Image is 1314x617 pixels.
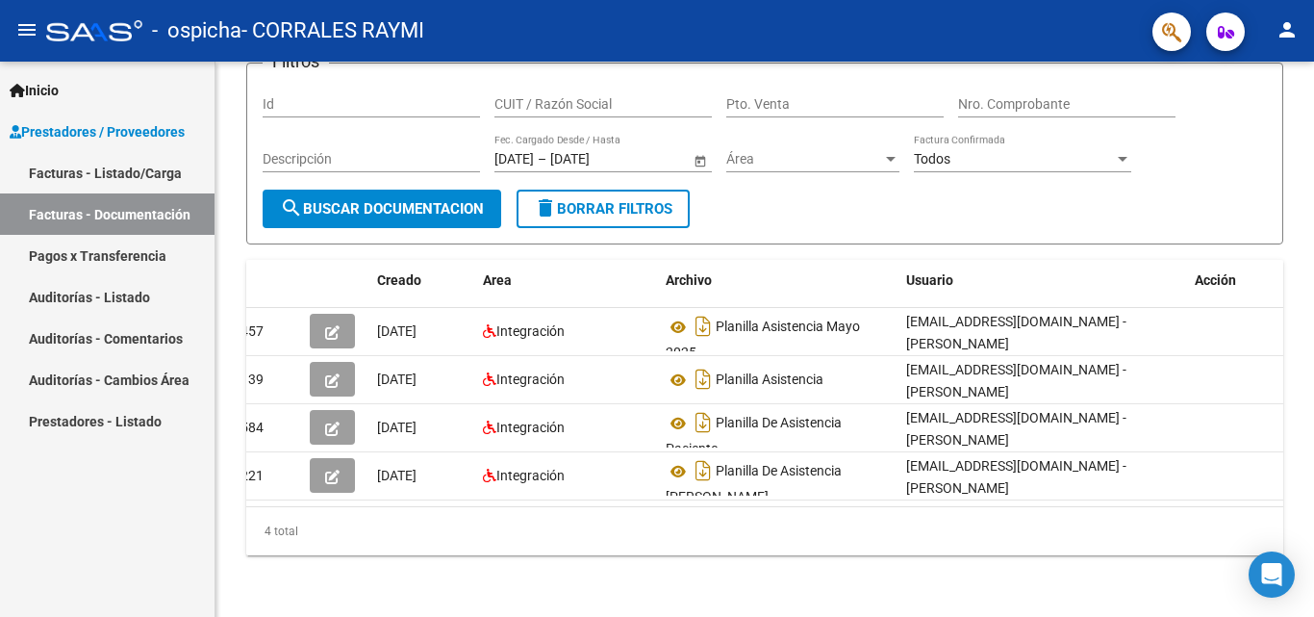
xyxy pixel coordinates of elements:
[263,190,501,228] button: Buscar Documentacion
[496,372,565,387] span: Integración
[716,373,823,388] span: Planilla Asistencia
[233,420,264,435] span: 8584
[906,314,1126,351] span: [EMAIL_ADDRESS][DOMAIN_NAME] - [PERSON_NAME]
[1276,18,1299,41] mat-icon: person
[233,372,264,387] span: 9139
[517,190,690,228] button: Borrar Filtros
[666,272,712,288] span: Archivo
[280,200,484,218] span: Buscar Documentacion
[691,364,716,395] i: Descargar documento
[10,80,59,101] span: Inicio
[377,272,421,288] span: Creado
[906,410,1126,448] span: [EMAIL_ADDRESS][DOMAIN_NAME] - [PERSON_NAME]
[377,323,417,339] span: [DATE]
[914,151,950,167] span: Todos
[152,10,241,52] span: - ospicha
[377,468,417,483] span: [DATE]
[233,323,264,339] span: 9457
[691,407,716,438] i: Descargar documento
[691,455,716,486] i: Descargar documento
[538,151,546,167] span: –
[1195,272,1236,288] span: Acción
[1187,260,1283,301] datatable-header-cell: Acción
[377,372,417,387] span: [DATE]
[906,458,1126,496] span: [EMAIL_ADDRESS][DOMAIN_NAME] - [PERSON_NAME]
[658,260,898,301] datatable-header-cell: Archivo
[898,260,1187,301] datatable-header-cell: Usuario
[225,260,302,301] datatable-header-cell: Id
[241,10,424,52] span: - CORRALES RAYMI
[534,196,557,219] mat-icon: delete
[666,416,842,457] span: Planilla De Asistencia Paciente
[369,260,475,301] datatable-header-cell: Creado
[377,420,417,435] span: [DATE]
[496,420,565,435] span: Integración
[483,272,512,288] span: Area
[690,150,710,170] button: Open calendar
[494,151,534,167] input: Fecha inicio
[550,151,644,167] input: Fecha fin
[691,311,716,342] i: Descargar documento
[496,323,565,339] span: Integración
[10,121,185,142] span: Prestadores / Proveedores
[263,48,329,75] h3: Filtros
[534,200,672,218] span: Borrar Filtros
[1249,552,1295,598] div: Open Intercom Messenger
[280,196,303,219] mat-icon: search
[906,362,1126,399] span: [EMAIL_ADDRESS][DOMAIN_NAME] - [PERSON_NAME]
[906,272,953,288] span: Usuario
[726,151,882,167] span: Área
[496,468,565,483] span: Integración
[475,260,658,301] datatable-header-cell: Area
[666,320,860,361] span: Planilla Asistencia Mayo 2025
[15,18,38,41] mat-icon: menu
[246,507,1283,555] div: 4 total
[666,464,842,505] span: Planilla De Asistencia [PERSON_NAME]
[233,468,264,483] span: 8221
